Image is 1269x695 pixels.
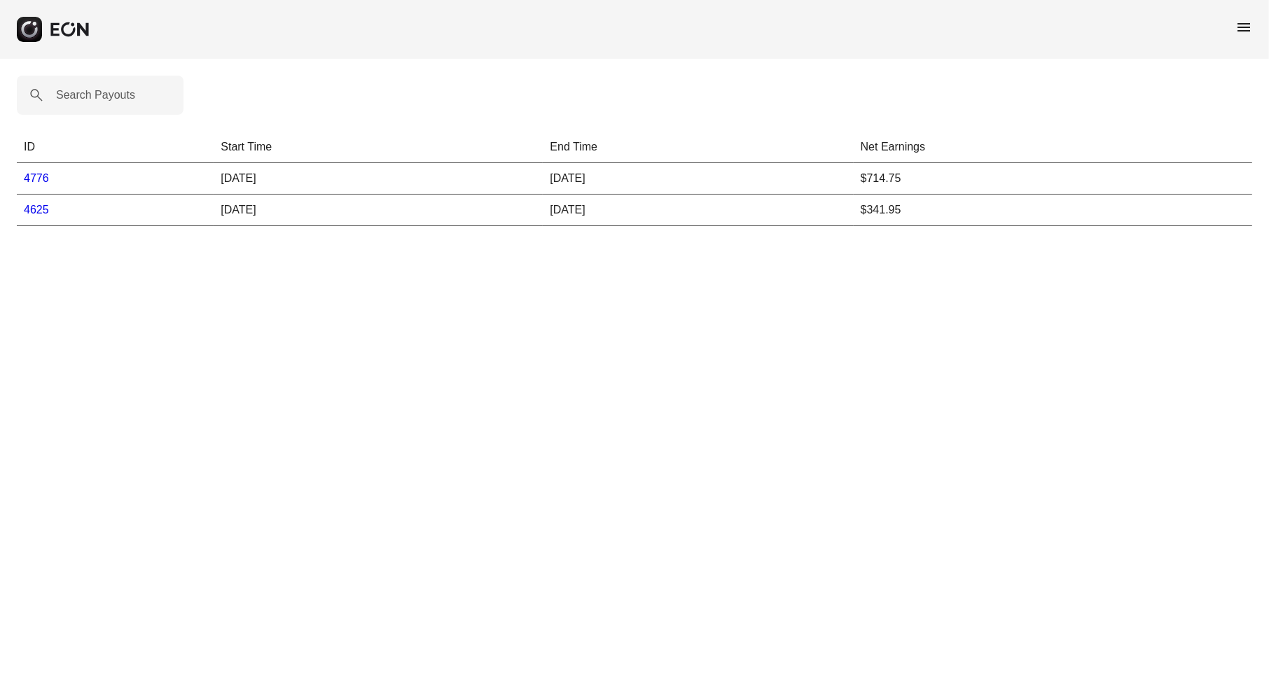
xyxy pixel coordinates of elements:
[854,132,1252,163] th: Net Earnings
[854,163,1252,195] td: $714.75
[214,195,543,226] td: [DATE]
[24,172,49,184] a: 4776
[543,163,853,195] td: [DATE]
[17,132,214,163] th: ID
[214,132,543,163] th: Start Time
[214,163,543,195] td: [DATE]
[1235,19,1252,36] span: menu
[543,132,853,163] th: End Time
[56,87,135,104] label: Search Payouts
[543,195,853,226] td: [DATE]
[24,204,49,216] a: 4625
[854,195,1252,226] td: $341.95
